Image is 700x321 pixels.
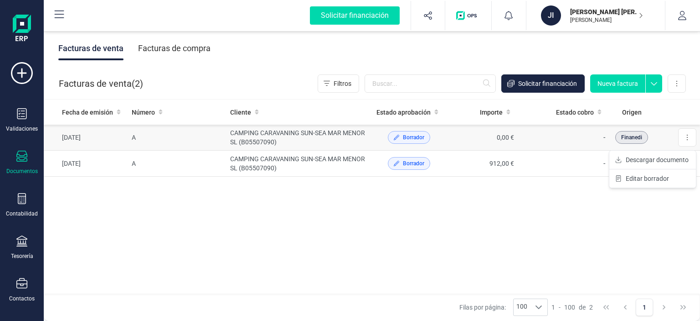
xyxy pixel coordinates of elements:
[226,151,373,177] td: CAMPING CARAVANING SUN-SEA MAR MENOR SL (B05507090)
[501,74,585,93] button: Solicitar financiación
[6,168,38,175] div: Documentos
[128,125,226,151] td: A
[6,210,38,217] div: Contabilidad
[655,299,673,316] button: Next Page
[622,108,642,117] span: Origen
[128,151,226,177] td: A
[597,299,615,316] button: First Page
[403,159,424,168] span: Borrador
[62,108,113,117] span: Fecha de emisión
[674,299,692,316] button: Last Page
[376,108,431,117] span: Estado aprobación
[617,299,634,316] button: Previous Page
[230,108,251,117] span: Cliente
[446,125,518,151] td: 0,00 €
[537,1,654,30] button: JI[PERSON_NAME] [PERSON_NAME][PERSON_NAME]
[11,253,33,260] div: Tesorería
[626,155,689,164] span: Descargar documento
[44,125,128,151] td: [DATE]
[135,77,140,90] span: 2
[132,108,155,117] span: Número
[138,37,211,60] div: Facturas de compra
[9,295,35,302] div: Contactos
[551,303,555,312] span: 1
[226,125,373,151] td: CAMPING CARAVANING SUN-SEA MAR MENOR SL (B05507090)
[459,299,548,316] div: Filas por página:
[609,169,696,188] button: Editar borrador
[518,79,577,88] span: Solicitar financiación
[636,299,653,316] button: Page 1
[480,108,503,117] span: Importe
[621,133,642,142] span: Finanedi
[299,1,411,30] button: Solicitar financiación
[564,303,575,312] span: 100
[446,151,518,177] td: 912,00 €
[579,303,586,312] span: de
[451,1,486,30] button: Logo de OPS
[551,303,593,312] div: -
[44,151,128,177] td: [DATE]
[570,16,643,24] p: [PERSON_NAME]
[334,79,351,88] span: Filtros
[403,133,424,142] span: Borrador
[626,174,669,183] span: Editar borrador
[521,158,605,169] p: -
[365,74,496,93] input: Buscar...
[6,125,38,132] div: Validaciones
[541,5,561,26] div: JI
[556,108,594,117] span: Estado cobro
[570,7,643,16] p: [PERSON_NAME] [PERSON_NAME]
[609,151,696,169] button: Descargar documento
[13,15,31,44] img: Logo Finanedi
[59,74,143,93] div: Facturas de venta ( )
[514,299,530,316] span: 100
[310,6,400,25] div: Solicitar financiación
[590,74,645,93] button: Nueva factura
[456,11,480,20] img: Logo de OPS
[58,37,124,60] div: Facturas de venta
[318,74,359,93] button: Filtros
[589,303,593,312] span: 2
[521,132,605,143] p: -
